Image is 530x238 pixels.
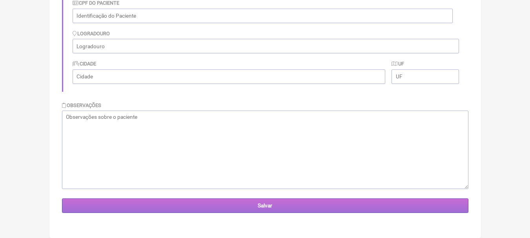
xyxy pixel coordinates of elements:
label: Logradouro [73,31,110,36]
input: Identificação do Paciente [73,9,453,23]
input: Salvar [62,198,468,213]
input: UF [392,69,459,84]
label: UF [392,61,404,67]
input: Logradouro [73,39,459,53]
label: Cidade [73,61,97,67]
label: Observações [62,102,102,108]
input: Cidade [73,69,386,84]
